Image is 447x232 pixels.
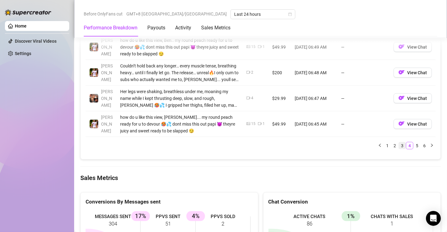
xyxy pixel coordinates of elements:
[407,122,427,127] span: View Chat
[15,24,27,28] a: Home
[430,144,434,147] span: right
[337,86,390,111] td: —
[175,24,191,32] div: Activity
[5,9,51,15] img: logo-BBDzfeDw.svg
[394,42,432,52] button: OFView Chat
[15,51,31,56] a: Settings
[421,142,428,149] a: 6
[120,37,239,57] div: how do u like this view, Ben.. my round peach ready for u to devour 🥵💦 dont miss this out papi 😈 ...
[291,34,337,60] td: [DATE] 06:49 AM
[84,9,123,19] span: Before OnlyFans cut
[101,38,113,56] span: [PERSON_NAME]
[399,95,405,101] img: OF
[394,71,432,76] a: OFView Chat
[15,39,57,44] a: Discover Viral Videos
[84,24,137,32] div: Performance Breakdown
[251,70,253,75] div: 2
[234,10,292,19] span: Last 24 hours
[201,24,230,32] div: Sales Metrics
[421,142,428,149] li: 6
[288,12,292,16] span: calendar
[414,142,420,149] a: 5
[126,9,227,19] span: GMT+8 [GEOGRAPHIC_DATA]/[GEOGRAPHIC_DATA]
[394,93,432,103] button: OFView Chat
[258,122,262,126] span: video-camera
[268,34,291,60] td: $49.99
[407,96,427,101] span: View Chat
[247,45,250,49] span: picture
[399,44,405,50] img: OF
[407,45,427,49] span: View Chat
[120,62,239,83] div: Couldn’t hold back any longer… every muscle tense, breathing heavy… until I finally let go. The r...
[399,142,406,149] a: 3
[247,122,250,126] span: picture
[251,121,255,127] div: 15
[247,71,250,74] span: video-camera
[291,60,337,86] td: [DATE] 06:48 AM
[391,142,399,149] li: 2
[90,68,98,77] img: Hector
[258,45,262,49] span: video-camera
[101,115,113,133] span: [PERSON_NAME]
[247,96,250,100] span: video-camera
[376,142,384,149] button: left
[120,88,239,109] div: Her legs were shaking, breathless under me, moaning my name while I kept thrusting deep, slow, an...
[384,142,391,149] a: 1
[80,174,441,182] h4: Sales Metrics
[394,97,432,102] a: OFView Chat
[394,119,432,129] button: OFView Chat
[428,142,436,149] button: right
[101,63,113,82] span: [PERSON_NAME]
[263,44,265,50] div: 1
[291,111,337,137] td: [DATE] 06:45 AM
[251,44,255,50] div: 15
[90,120,98,128] img: Hector
[90,43,98,51] img: Hector
[268,111,291,137] td: $49.99
[428,142,436,149] li: Next Page
[268,86,291,111] td: $29.99
[337,60,390,86] td: —
[251,95,253,101] div: 4
[394,46,432,51] a: OFView Chat
[407,70,427,75] span: View Chat
[391,142,398,149] a: 2
[268,60,291,86] td: $200
[406,142,413,149] a: 4
[399,121,405,127] img: OF
[378,144,382,147] span: left
[406,142,413,149] li: 4
[337,111,390,137] td: —
[394,123,432,128] a: OFView Chat
[86,198,253,206] div: Conversions By Messages sent
[268,198,436,206] div: Chat Conversion
[376,142,384,149] li: Previous Page
[147,24,165,32] div: Payouts
[120,114,239,134] div: how do u like this view, [PERSON_NAME]... my round peach ready for u to devour 🥵💦 dont miss this ...
[426,211,441,226] div: Open Intercom Messenger
[263,121,265,127] div: 1
[101,89,113,108] span: [PERSON_NAME]
[399,69,405,75] img: OF
[337,34,390,60] td: —
[291,86,337,111] td: [DATE] 06:47 AM
[90,94,98,103] img: Osvaldo
[394,68,432,78] button: OFView Chat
